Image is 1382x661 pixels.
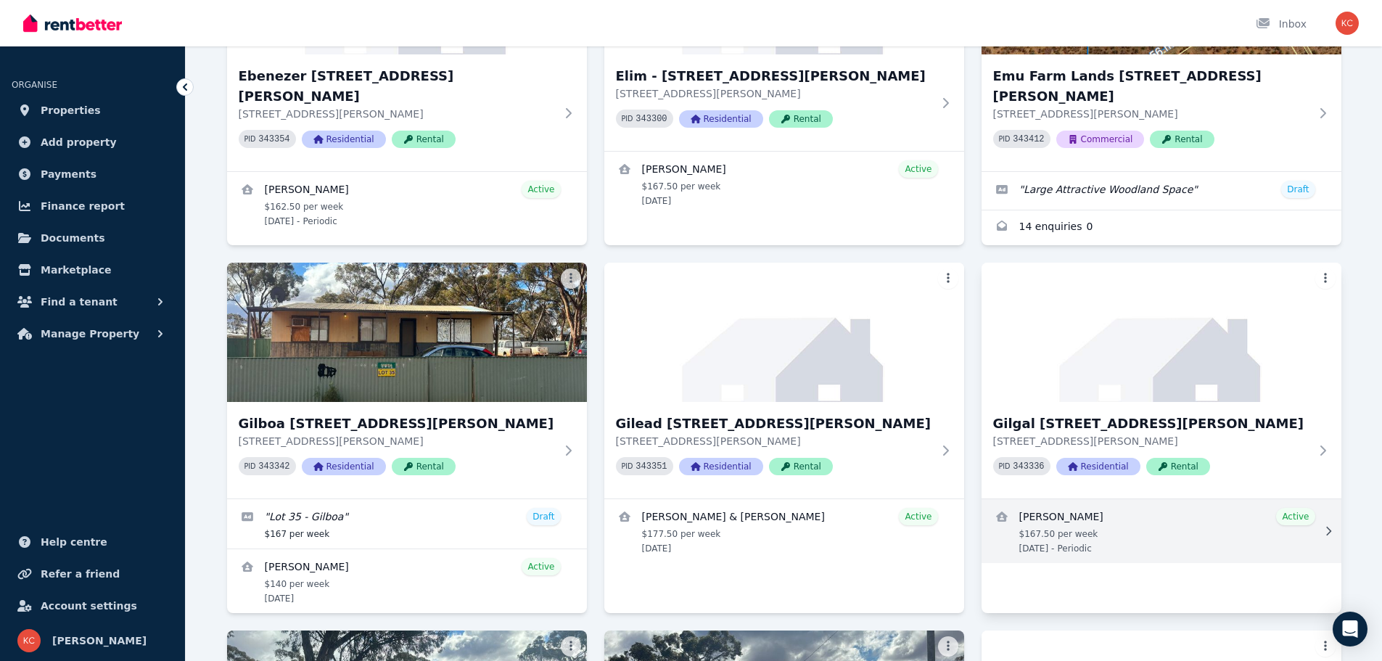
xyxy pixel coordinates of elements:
a: Edit listing: Large Attractive Woodland Space [982,172,1341,210]
span: [PERSON_NAME] [52,632,147,649]
span: Residential [302,458,386,475]
span: Manage Property [41,325,139,342]
img: RentBetter [23,12,122,34]
button: Manage Property [12,319,173,348]
small: PID [999,462,1011,470]
a: View details for Patrick Tressidder [227,549,587,613]
a: Gilgal Lot 33/1 Sharpe Drive, Mount BurgesGilgal [STREET_ADDRESS][PERSON_NAME][STREET_ADDRESS][PE... [982,263,1341,498]
button: More options [938,636,958,657]
span: Rental [769,110,833,128]
p: [STREET_ADDRESS][PERSON_NAME] [616,86,932,101]
h3: Emu Farm Lands [STREET_ADDRESS][PERSON_NAME] [993,66,1309,107]
code: 343336 [1013,461,1044,472]
img: Gilgal Lot 33/1 Sharpe Drive, Mount Burges [982,263,1341,402]
a: Add property [12,128,173,157]
a: Refer a friend [12,559,173,588]
span: Payments [41,165,96,183]
a: Marketplace [12,255,173,284]
a: Account settings [12,591,173,620]
a: Properties [12,96,173,125]
img: Gilead Lot 40/1 Sharpe Drive, Mount Burges [604,263,964,402]
a: View details for Vivian Greenmount [227,172,587,236]
h3: Ebenezer [STREET_ADDRESS][PERSON_NAME] [239,66,555,107]
code: 343412 [1013,134,1044,144]
code: 343300 [636,114,667,124]
a: Edit listing: Lot 35 - Gilboa [227,499,587,549]
small: PID [622,462,633,470]
button: More options [1315,636,1336,657]
span: Rental [1150,131,1214,148]
a: Documents [12,223,173,253]
p: [STREET_ADDRESS][PERSON_NAME] [616,434,932,448]
span: Residential [1056,458,1140,475]
span: Marketplace [41,261,111,279]
div: Open Intercom Messenger [1333,612,1367,646]
small: PID [999,135,1011,143]
span: Add property [41,134,117,151]
a: Gilboa Lot 35/1 Sharpe Drive, Mount BurgesGilboa [STREET_ADDRESS][PERSON_NAME][STREET_ADDRESS][PE... [227,263,587,498]
span: Account settings [41,597,137,615]
a: Finance report [12,192,173,221]
p: [STREET_ADDRESS][PERSON_NAME] [993,107,1309,121]
span: ORGANISE [12,80,57,90]
h3: Gilgal [STREET_ADDRESS][PERSON_NAME] [993,414,1309,434]
span: Documents [41,229,105,247]
span: Properties [41,102,101,119]
h3: Gilead [STREET_ADDRESS][PERSON_NAME] [616,414,932,434]
span: Refer a friend [41,565,120,583]
code: 343342 [258,461,289,472]
span: Rental [1146,458,1210,475]
span: Commercial [1056,131,1145,148]
p: [STREET_ADDRESS][PERSON_NAME] [239,107,555,121]
button: More options [561,636,581,657]
button: More options [1315,268,1336,289]
a: Help centre [12,527,173,557]
span: Residential [679,110,763,128]
small: PID [244,135,256,143]
span: Rental [769,458,833,475]
span: Residential [679,458,763,475]
button: More options [938,268,958,289]
code: 343354 [258,134,289,144]
p: [STREET_ADDRESS][PERSON_NAME] [993,434,1309,448]
span: Find a tenant [41,293,118,311]
a: Payments [12,160,173,189]
span: Rental [392,458,456,475]
small: PID [244,462,256,470]
button: More options [561,268,581,289]
a: View details for Braylen Indich [982,499,1341,563]
p: [STREET_ADDRESS][PERSON_NAME] [239,434,555,448]
img: Gilboa Lot 35/1 Sharpe Drive, Mount Burges [227,263,587,402]
code: 343351 [636,461,667,472]
a: View details for Aaron Slater & Amber Harris [604,499,964,563]
h3: Elim - [STREET_ADDRESS][PERSON_NAME] [616,66,932,86]
h3: Gilboa [STREET_ADDRESS][PERSON_NAME] [239,414,555,434]
img: Krystal Carew [1336,12,1359,35]
small: PID [622,115,633,123]
span: Finance report [41,197,125,215]
span: Residential [302,131,386,148]
a: Enquiries for Emu Farm Lands Lot 63/1 Sharpe Drive, Mount Burges [982,210,1341,245]
span: Rental [392,131,456,148]
a: View details for Darren Indrich [604,152,964,215]
a: Gilead Lot 40/1 Sharpe Drive, Mount BurgesGilead [STREET_ADDRESS][PERSON_NAME][STREET_ADDRESS][PE... [604,263,964,498]
img: Krystal Carew [17,629,41,652]
button: Find a tenant [12,287,173,316]
div: Inbox [1256,17,1307,31]
span: Help centre [41,533,107,551]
